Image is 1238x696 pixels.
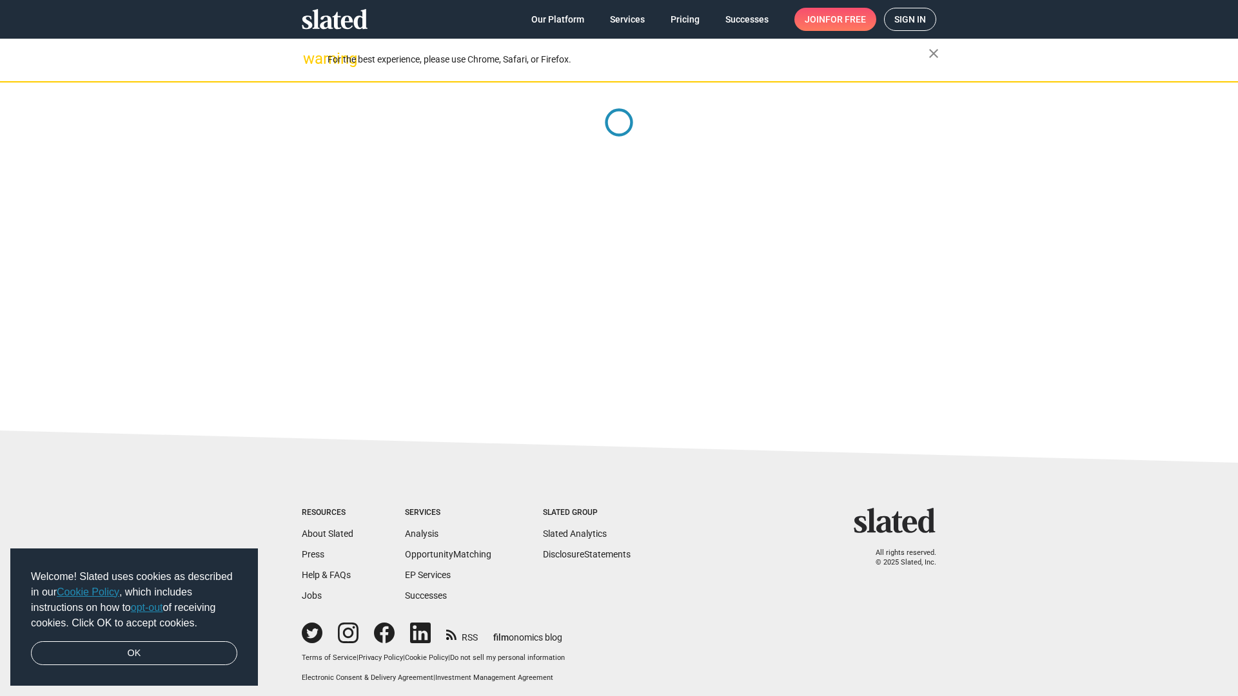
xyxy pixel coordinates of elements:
[926,46,941,61] mat-icon: close
[302,528,353,539] a: About Slated
[600,8,655,31] a: Services
[303,51,319,66] mat-icon: warning
[405,508,491,518] div: Services
[543,528,607,539] a: Slated Analytics
[31,569,237,631] span: Welcome! Slated uses cookies as described in our , which includes instructions on how to of recei...
[302,570,351,580] a: Help & FAQs
[794,8,876,31] a: Joinfor free
[433,673,435,682] span: |
[448,653,450,662] span: |
[302,508,353,518] div: Resources
[715,8,779,31] a: Successes
[435,673,553,682] a: Investment Management Agreement
[805,8,866,31] span: Join
[521,8,594,31] a: Our Platform
[894,8,926,30] span: Sign in
[884,8,936,31] a: Sign in
[543,549,631,559] a: DisclosureStatements
[660,8,710,31] a: Pricing
[862,548,936,567] p: All rights reserved. © 2025 Slated, Inc.
[610,8,645,31] span: Services
[405,528,438,539] a: Analysis
[825,8,866,31] span: for free
[725,8,769,31] span: Successes
[450,653,565,663] button: Do not sell my personal information
[671,8,700,31] span: Pricing
[302,590,322,601] a: Jobs
[359,653,403,662] a: Privacy Policy
[328,51,928,68] div: For the best experience, please use Chrome, Safari, or Firefox.
[57,586,119,597] a: Cookie Policy
[131,602,163,613] a: opt-out
[10,548,258,686] div: cookieconsent
[405,549,491,559] a: OpportunityMatching
[403,653,405,662] span: |
[405,590,447,601] a: Successes
[302,673,433,682] a: Electronic Consent & Delivery Agreement
[31,641,237,666] a: dismiss cookie message
[446,624,478,644] a: RSS
[357,653,359,662] span: |
[302,549,324,559] a: Press
[405,653,448,662] a: Cookie Policy
[493,621,562,644] a: filmonomics blog
[302,653,357,662] a: Terms of Service
[531,8,584,31] span: Our Platform
[543,508,631,518] div: Slated Group
[405,570,451,580] a: EP Services
[493,632,509,643] span: film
